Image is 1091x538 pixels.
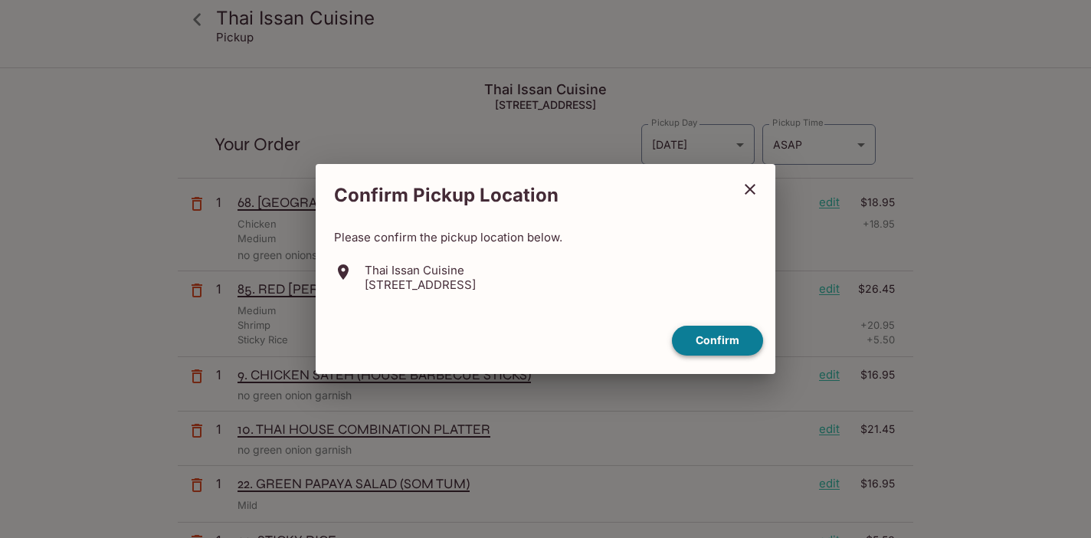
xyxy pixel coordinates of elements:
p: [STREET_ADDRESS] [365,277,476,292]
p: Please confirm the pickup location below. [334,230,757,244]
p: Thai Issan Cuisine [365,263,476,277]
h2: Confirm Pickup Location [316,176,731,215]
button: close [731,170,769,208]
button: confirm [672,326,763,356]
